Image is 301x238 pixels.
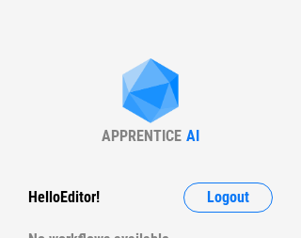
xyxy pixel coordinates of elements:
[186,127,199,145] div: AI
[28,182,100,213] div: Hello Editor !
[207,190,249,205] span: Logout
[102,127,182,145] div: APPRENTICE
[183,182,273,213] button: Logout
[113,58,188,127] img: Apprentice AI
